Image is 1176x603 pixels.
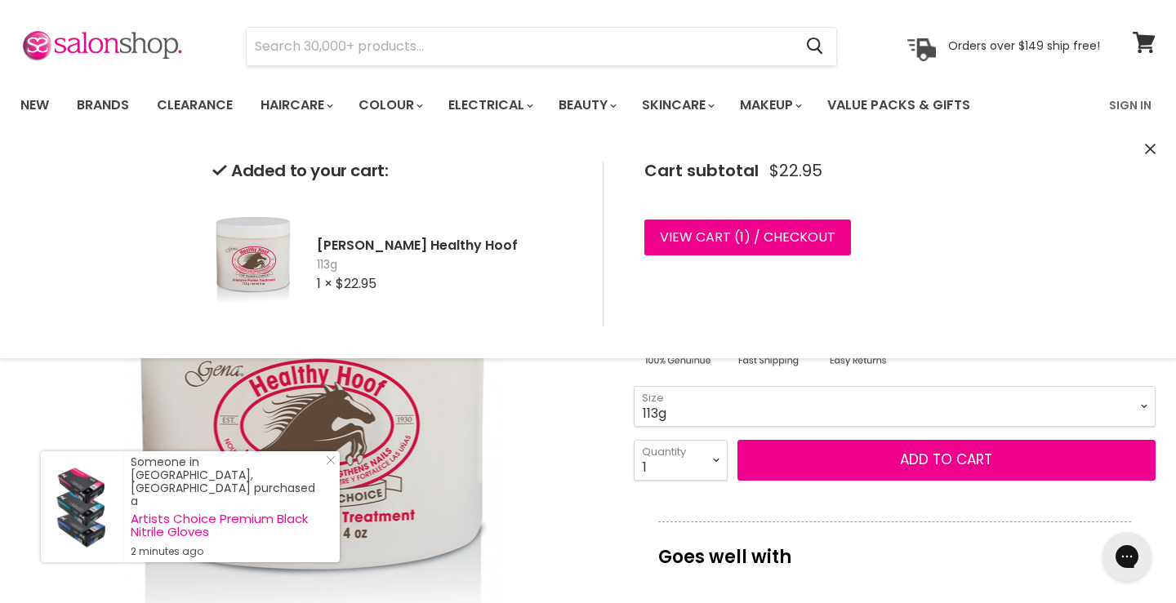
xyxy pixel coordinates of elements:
[644,219,851,255] a: View cart (1) / Checkout
[131,455,323,558] div: Someone in [GEOGRAPHIC_DATA], [GEOGRAPHIC_DATA] purchased a
[737,440,1156,481] button: Add to cart
[131,545,323,558] small: 2 minutes ago
[8,88,61,122] a: New
[634,440,728,481] select: Quantity
[212,203,294,326] img: Gena Healthy Hoof
[65,88,141,122] a: Brands
[769,162,822,180] span: $22.95
[740,228,744,246] span: 1
[793,28,836,65] button: Search
[212,162,577,180] h2: Added to your cart:
[317,274,332,293] span: 1 ×
[326,455,336,465] svg: Close Icon
[317,257,577,273] span: 113g
[131,512,323,539] a: Artists Choice Premium Black Nitrile Gloves
[728,88,812,122] a: Makeup
[346,88,433,122] a: Colour
[658,521,1131,575] p: Goes well with
[546,88,626,122] a: Beauty
[246,27,837,66] form: Product
[900,450,992,469] span: Add to cart
[630,88,724,122] a: Skincare
[248,88,343,122] a: Haircare
[319,455,336,472] a: Close Notification
[145,88,245,122] a: Clearance
[41,451,122,562] a: Visit product page
[948,38,1100,53] p: Orders over $149 ship free!
[8,82,1041,129] ul: Main menu
[247,28,793,65] input: Search
[1094,526,1160,587] iframe: Gorgias live chat messenger
[644,159,759,182] span: Cart subtotal
[336,274,376,293] span: $22.95
[1145,141,1156,158] button: Close
[436,88,543,122] a: Electrical
[815,88,982,122] a: Value Packs & Gifts
[1099,88,1161,122] a: Sign In
[317,237,577,254] h2: [PERSON_NAME] Healthy Hoof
